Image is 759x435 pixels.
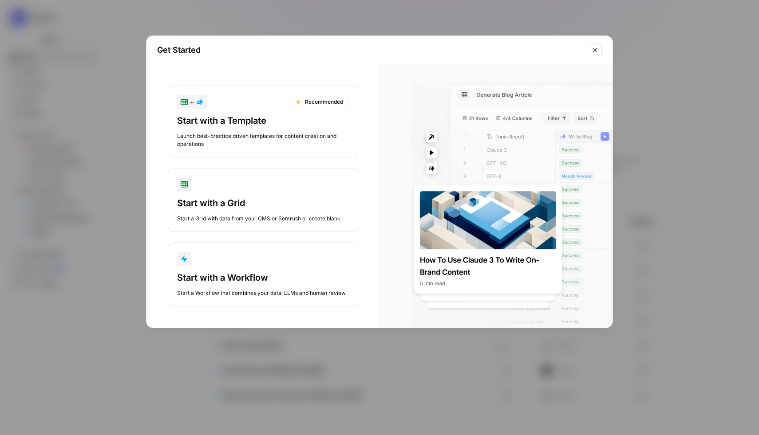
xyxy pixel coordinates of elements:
div: Start with a Grid [177,197,349,209]
div: + [181,97,203,107]
div: Launch best-practice driven templates for content creation and operations [177,132,349,148]
div: Start a Workflow that combines your data, LLMs and human review [177,289,349,297]
div: Start a Grid with data from your CMS or Semrush or create blank [177,215,349,223]
div: Recommended [289,95,349,109]
div: Start with a Template [177,114,349,127]
h2: Get Started [157,44,582,56]
button: Start with a WorkflowStart a Workflow that combines your data, LLMs and human review [168,243,358,306]
button: Start with a GridStart a Grid with data from your CMS or Semrush or create blank [168,168,358,232]
div: Start with a Workflow [177,271,349,284]
button: Close modal [588,43,602,57]
button: +RecommendedStart with a TemplateLaunch best-practice driven templates for content creation and o... [168,86,358,157]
